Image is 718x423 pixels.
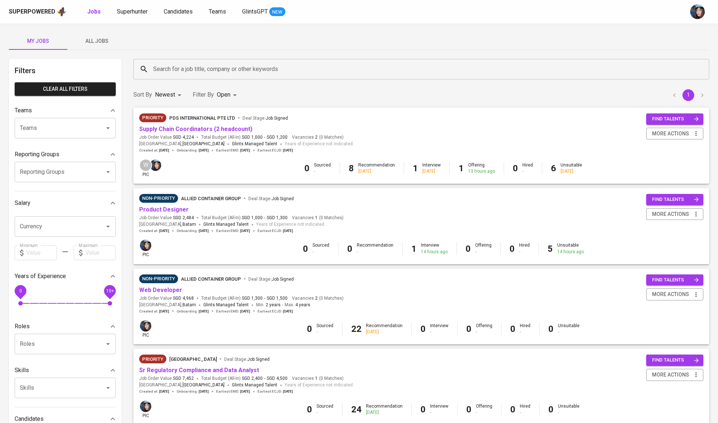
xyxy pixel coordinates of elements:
b: 0 [510,404,515,415]
a: Supply Chain Coordinators (2 headcount) [139,126,252,132]
div: W [139,159,152,172]
span: more actions [652,290,689,299]
span: SGD 1,000 [242,134,263,141]
div: pic [139,319,152,338]
div: Interview [430,403,448,416]
span: Allied Container Group [181,276,241,282]
span: [DATE] [240,228,250,233]
span: Created at : [139,148,169,153]
span: more actions [652,370,689,379]
b: 1 [413,163,418,173]
div: Open [217,88,239,102]
span: Job Order Value [139,375,194,382]
h6: Filters [15,65,116,76]
b: 0 [466,404,471,415]
div: Hired [519,242,530,255]
img: diazagista@glints.com [140,240,151,251]
div: - [317,409,333,416]
b: 0 [466,244,471,254]
span: Superhunter [117,8,148,15]
p: Reporting Groups [15,150,59,159]
span: [GEOGRAPHIC_DATA] [182,141,225,148]
span: - [264,215,265,221]
div: Unsuitable [558,403,580,416]
span: [GEOGRAPHIC_DATA] , [139,221,196,228]
span: [DATE] [159,148,169,153]
span: Glints Managed Talent [232,141,277,146]
span: Onboarding : [177,389,209,394]
span: Earliest ECJD : [258,309,293,314]
span: Earliest EMD : [216,228,250,233]
span: [DATE] [283,228,293,233]
div: - [520,329,530,335]
div: Interview [422,162,441,175]
span: - [282,302,283,309]
span: 0 [19,288,22,293]
span: Job Signed [271,277,294,282]
span: My Jobs [13,37,63,46]
button: find talents [646,355,703,366]
span: Glints Managed Talent [203,222,249,227]
span: Years of Experience not indicated. [285,141,354,148]
button: more actions [646,369,703,381]
div: Teams [15,103,116,118]
div: - [430,409,448,416]
span: Deal Stage : [243,116,288,121]
span: Onboarding : [177,309,209,314]
input: Value [26,246,57,260]
b: 0 [548,324,554,334]
img: app logo [57,6,67,17]
span: Clear All filters [21,85,110,94]
span: GlintsGPT [242,8,268,15]
b: 0 [304,163,310,173]
span: SGD 2,400 [242,375,263,382]
button: more actions [646,288,703,300]
div: - [558,409,580,416]
span: SGD 2,484 [173,215,194,221]
b: 24 [351,404,362,415]
div: Client Priority, More Profiles Required [139,355,166,363]
span: 4 years [295,302,310,307]
span: Total Budget (All-In) [201,134,288,141]
span: more actions [652,210,689,219]
span: [DATE] [240,389,250,394]
img: diazagista@glints.com [690,4,705,19]
b: 0 [421,404,426,415]
span: Earliest EMD : [216,389,250,394]
button: find talents [646,274,703,286]
div: Recommendation [366,403,403,416]
span: Created at : [139,389,169,394]
span: find talents [652,195,699,204]
span: Allied Container Group [181,196,241,201]
div: Skills [15,363,116,378]
span: SGD 1,000 [242,215,263,221]
span: Onboarding : [177,148,209,153]
span: Job Signed [266,116,288,121]
b: 0 [303,244,308,254]
div: - [314,168,331,175]
div: - [522,168,533,175]
span: find talents [652,276,699,284]
span: SGD 4,968 [173,295,194,302]
span: [DATE] [199,389,209,394]
span: 2 [314,134,318,141]
div: - [430,329,448,335]
span: Batam [182,302,196,309]
b: 6 [551,163,556,173]
div: Sourced [317,323,333,335]
div: New Job received from Demand Team [139,113,166,122]
input: Value [85,246,116,260]
b: 0 [421,324,426,334]
span: 1 [314,215,318,221]
b: 0 [513,163,518,173]
div: Years of Experience [15,269,116,284]
span: Earliest EMD : [216,309,250,314]
b: 1 [411,244,417,254]
div: Pending Client’s Feedback [139,194,178,203]
button: Open [103,339,113,349]
span: [DATE] [240,309,250,314]
span: Deal Stage : [248,277,294,282]
span: Job Signed [271,196,294,201]
div: - [317,329,333,335]
a: Sr Regulatory Compliance and Data Analyst [139,367,259,374]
